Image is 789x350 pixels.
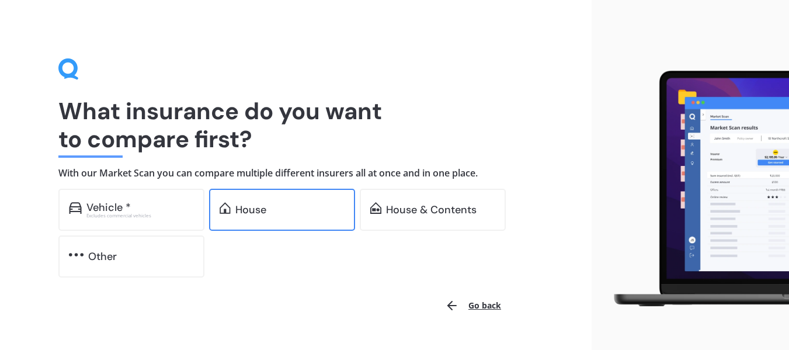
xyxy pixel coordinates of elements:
[601,65,789,312] img: laptop.webp
[370,202,381,214] img: home-and-contents.b802091223b8502ef2dd.svg
[386,204,477,216] div: House & Contents
[235,204,266,216] div: House
[438,292,508,320] button: Go back
[86,213,194,218] div: Excludes commercial vehicles
[69,202,82,214] img: car.f15378c7a67c060ca3f3.svg
[58,167,533,179] h4: With our Market Scan you can compare multiple different insurers all at once and in one place.
[86,202,131,213] div: Vehicle *
[69,249,84,261] img: other.81dba5aafe580aa69f38.svg
[58,97,533,153] h1: What insurance do you want to compare first?
[88,251,117,262] div: Other
[220,202,231,214] img: home.91c183c226a05b4dc763.svg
